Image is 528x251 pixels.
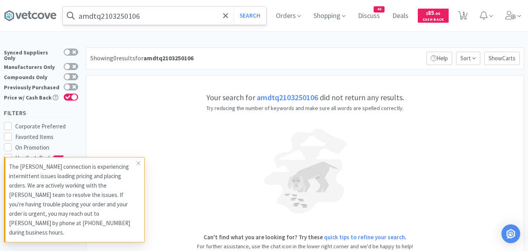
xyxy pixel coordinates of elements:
[501,224,520,243] div: Open Intercom Messenger
[257,92,318,102] strong: amdtq2103250106
[426,9,440,16] span: 85
[204,233,406,241] strong: Can't find what you are looking for? Try these .
[389,13,412,20] a: Deals
[188,91,422,104] h5: Your search for did not return any results.
[456,52,480,65] span: Sort
[63,7,266,25] input: Search by item, sku, manufacturer, ingredient, size...
[422,18,444,23] span: Cash Back
[143,54,193,62] strong: amdtq2103250106
[4,94,60,100] div: Price w/ Cash Back
[4,63,60,70] div: Manufacturers Only
[4,73,60,80] div: Compounds Only
[324,233,405,241] a: quick tips to refine your search
[374,7,384,12] span: 44
[418,5,449,26] a: $85.00Cash Back
[426,52,452,65] p: Help
[426,11,428,16] span: $
[4,49,60,61] div: Synced Suppliers Only
[234,7,266,25] button: Search
[484,52,520,65] p: Show Carts
[455,13,471,20] a: 1
[188,242,422,251] p: For further assistance, use the chat icon in the lower right corner and we'd be happy to help!
[90,53,193,63] div: Showing 0 results
[53,156,61,161] span: CB
[4,83,60,90] div: Previously Purchased
[15,154,64,162] span: Has Cash Back
[262,112,348,230] img: blind-dog-light.png
[355,13,383,20] a: Discuss44
[15,122,79,131] div: Corporate Preferred
[4,108,78,117] h5: Filters
[434,11,440,16] span: . 00
[135,54,193,62] span: for
[9,162,136,237] p: The [PERSON_NAME] connection is experiencing intermittent issues loading pricing and placing orde...
[188,104,422,112] p: Try reducing the number of keywords and make sure all words are spelled correctly.
[15,132,79,142] div: Favorited Items
[15,143,79,152] div: On Promotion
